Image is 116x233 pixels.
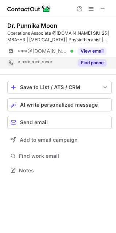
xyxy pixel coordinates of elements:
[7,133,112,146] button: Add to email campaign
[20,84,99,90] div: Save to List / ATS / CRM
[18,48,68,54] span: ***@[DOMAIN_NAME]
[7,30,112,43] div: Operations Associate @[DOMAIN_NAME] SIU'25 | MBA-HR | [MEDICAL_DATA] | Physiotherapist | Artist
[7,4,51,13] img: ContactOut v5.3.10
[20,102,98,108] span: AI write personalized message
[20,137,78,143] span: Add to email campaign
[7,81,112,94] button: save-profile-one-click
[78,59,107,66] button: Reveal Button
[7,116,112,129] button: Send email
[19,167,109,174] span: Notes
[78,47,107,55] button: Reveal Button
[20,119,48,125] span: Send email
[7,98,112,111] button: AI write personalized message
[7,151,112,161] button: Find work email
[7,165,112,176] button: Notes
[19,153,109,159] span: Find work email
[7,22,57,29] div: Dr. Punnika Moon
